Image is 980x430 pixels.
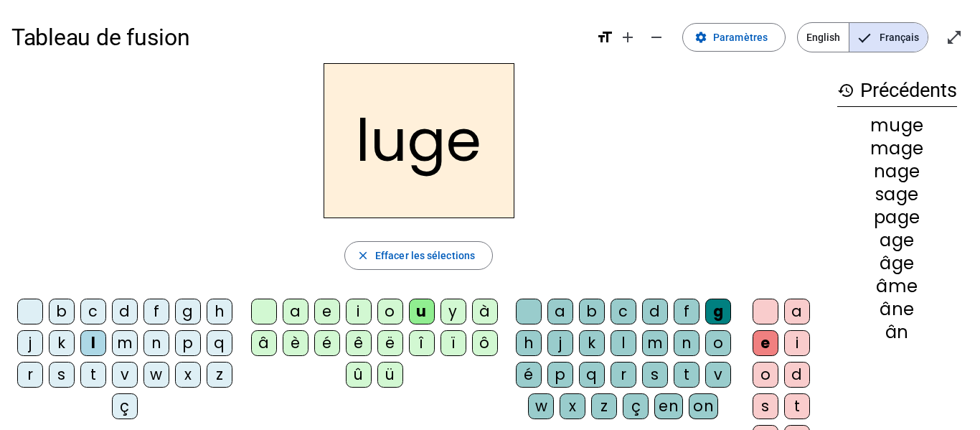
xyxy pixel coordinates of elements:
[547,299,573,324] div: a
[689,393,718,419] div: on
[837,163,957,180] div: nage
[837,278,957,295] div: âme
[591,393,617,419] div: z
[440,299,466,324] div: y
[648,29,665,46] mat-icon: remove
[207,362,232,388] div: z
[49,299,75,324] div: b
[642,330,668,356] div: m
[346,299,372,324] div: i
[409,330,435,356] div: î
[784,330,810,356] div: i
[472,330,498,356] div: ô
[682,23,786,52] button: Paramètres
[283,299,308,324] div: a
[579,299,605,324] div: b
[377,299,403,324] div: o
[837,301,957,318] div: âne
[613,23,642,52] button: Augmenter la taille de la police
[837,232,957,249] div: age
[112,299,138,324] div: d
[49,330,75,356] div: k
[596,29,613,46] mat-icon: format_size
[547,362,573,388] div: p
[579,362,605,388] div: q
[705,330,731,356] div: o
[547,330,573,356] div: j
[705,362,731,388] div: v
[143,299,169,324] div: f
[346,362,372,388] div: û
[674,330,699,356] div: n
[143,362,169,388] div: w
[753,362,778,388] div: o
[344,241,493,270] button: Effacer les sélections
[642,362,668,388] div: s
[837,255,957,272] div: âge
[946,29,963,46] mat-icon: open_in_full
[49,362,75,388] div: s
[694,31,707,44] mat-icon: settings
[642,23,671,52] button: Diminuer la taille de la police
[753,393,778,419] div: s
[409,299,435,324] div: u
[837,324,957,341] div: ân
[940,23,969,52] button: Entrer en plein écran
[642,299,668,324] div: d
[837,209,957,226] div: page
[346,330,372,356] div: ê
[357,249,369,262] mat-icon: close
[324,63,514,218] h2: luge
[623,393,649,419] div: ç
[837,186,957,203] div: sage
[837,117,957,134] div: muge
[283,330,308,356] div: è
[314,299,340,324] div: e
[80,362,106,388] div: t
[849,23,928,52] span: Français
[784,393,810,419] div: t
[112,330,138,356] div: m
[207,299,232,324] div: h
[80,299,106,324] div: c
[753,330,778,356] div: e
[798,23,849,52] span: English
[251,330,277,356] div: â
[175,362,201,388] div: x
[472,299,498,324] div: à
[528,393,554,419] div: w
[674,299,699,324] div: f
[143,330,169,356] div: n
[314,330,340,356] div: é
[440,330,466,356] div: ï
[11,14,585,60] h1: Tableau de fusion
[619,29,636,46] mat-icon: add
[797,22,928,52] mat-button-toggle-group: Language selection
[654,393,683,419] div: en
[516,330,542,356] div: h
[377,330,403,356] div: ë
[80,330,106,356] div: l
[784,299,810,324] div: a
[17,330,43,356] div: j
[674,362,699,388] div: t
[713,29,768,46] span: Paramètres
[375,247,475,264] span: Effacer les sélections
[705,299,731,324] div: g
[560,393,585,419] div: x
[837,75,957,107] h3: Précédents
[112,393,138,419] div: ç
[175,330,201,356] div: p
[112,362,138,388] div: v
[516,362,542,388] div: é
[377,362,403,388] div: ü
[17,362,43,388] div: r
[611,362,636,388] div: r
[611,299,636,324] div: c
[837,140,957,157] div: mage
[837,82,854,99] mat-icon: history
[175,299,201,324] div: g
[207,330,232,356] div: q
[579,330,605,356] div: k
[784,362,810,388] div: d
